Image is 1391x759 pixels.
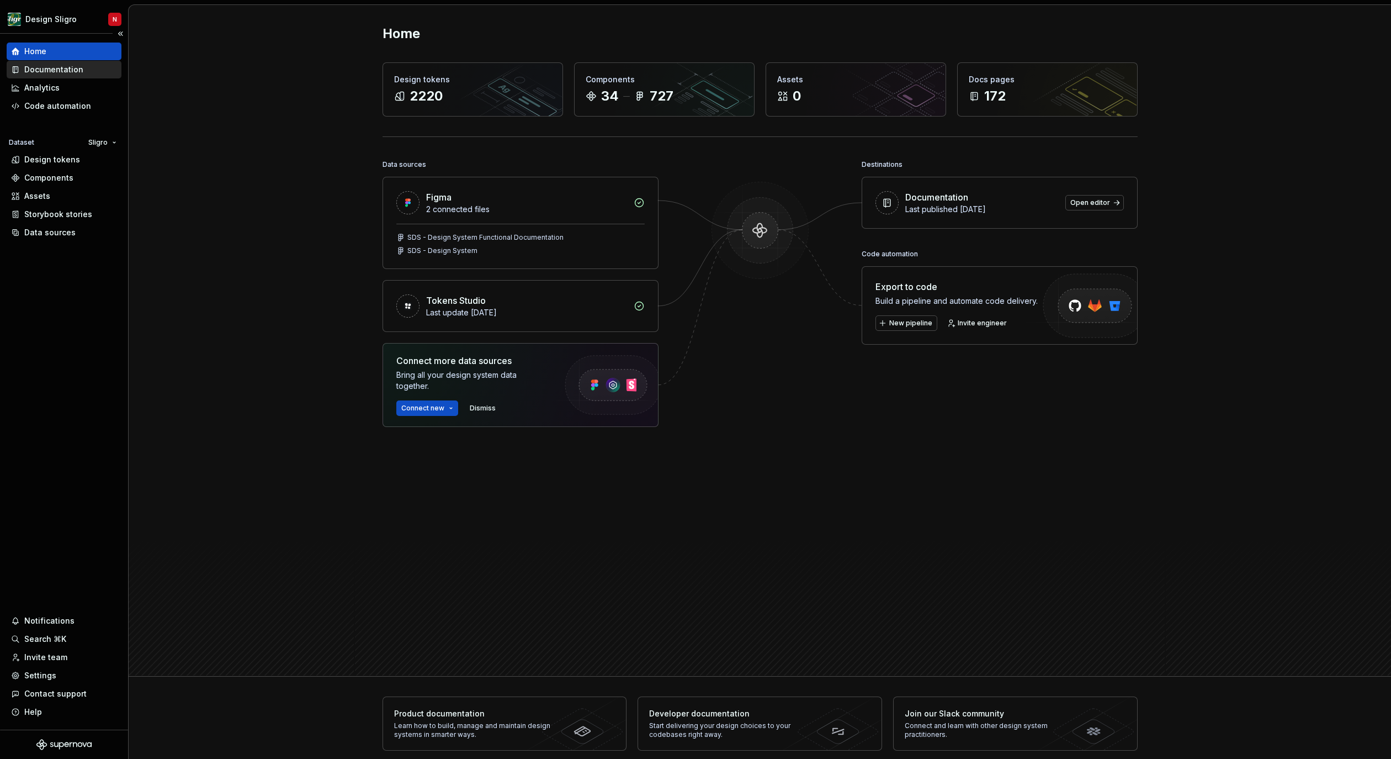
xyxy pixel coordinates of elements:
a: Home [7,43,121,60]
h2: Home [383,25,420,43]
div: Code automation [24,101,91,112]
div: Search ⌘K [24,634,66,645]
div: N [113,15,117,24]
div: Destinations [862,157,902,172]
button: Collapse sidebar [113,26,128,41]
div: SDS - Design System Functional Documentation [407,233,564,242]
div: Figma [426,191,452,204]
button: New pipeline [875,315,937,331]
div: Data sources [383,157,426,172]
div: Design tokens [394,74,551,85]
span: Invite engineer [958,319,1007,328]
a: Settings [7,667,121,684]
a: Documentation [7,61,121,78]
div: 172 [984,87,1006,105]
div: 0 [793,87,801,105]
span: New pipeline [889,319,932,328]
div: 2 connected files [426,204,627,215]
a: Analytics [7,79,121,97]
div: Invite team [24,652,67,663]
div: 34 [601,87,619,105]
div: Last update [DATE] [426,307,627,318]
button: Design SligroN [2,7,126,31]
div: Export to code [875,280,1038,293]
div: Help [24,707,42,718]
div: Last published [DATE] [905,204,1059,215]
a: Components [7,169,121,187]
div: Components [24,172,73,183]
a: Design tokens2220 [383,62,563,117]
div: Home [24,46,46,57]
div: Design tokens [24,154,80,165]
div: Join our Slack community [905,708,1065,719]
a: Code automation [7,97,121,115]
div: Developer documentation [649,708,810,719]
div: Contact support [24,688,87,699]
div: Documentation [905,191,968,204]
button: Search ⌘K [7,630,121,648]
div: Notifications [24,615,75,626]
span: Open editor [1070,198,1110,207]
a: Developer documentationStart delivering your design choices to your codebases right away. [638,697,882,751]
a: Invite team [7,649,121,666]
div: Dataset [9,138,34,147]
a: Invite engineer [944,315,1012,331]
div: Design Sligro [25,14,77,25]
span: Connect new [401,404,444,413]
svg: Supernova Logo [36,739,92,750]
div: Learn how to build, manage and maintain design systems in smarter ways. [394,721,555,739]
div: Analytics [24,82,60,93]
div: Connect and learn with other design system practitioners. [905,721,1065,739]
button: Dismiss [465,400,501,416]
a: Figma2 connected filesSDS - Design System Functional DocumentationSDS - Design System [383,177,659,269]
div: Product documentation [394,708,555,719]
a: Product documentationLearn how to build, manage and maintain design systems in smarter ways. [383,697,627,751]
a: Components34727 [574,62,755,117]
div: Data sources [24,227,76,238]
div: Tokens Studio [426,294,486,307]
div: Connect more data sources [396,354,545,367]
button: Contact support [7,685,121,703]
div: SDS - Design System [407,246,477,255]
button: Help [7,703,121,721]
div: Start delivering your design choices to your codebases right away. [649,721,810,739]
div: Code automation [862,246,918,262]
a: Assets [7,187,121,205]
div: 2220 [410,87,443,105]
a: Join our Slack communityConnect and learn with other design system practitioners. [893,697,1138,751]
div: Assets [24,191,50,202]
div: Components [586,74,743,85]
div: Documentation [24,64,83,75]
div: 727 [650,87,673,105]
a: Data sources [7,224,121,241]
a: Design tokens [7,151,121,168]
button: Sligro [83,135,121,150]
a: Open editor [1065,195,1124,210]
div: Build a pipeline and automate code delivery. [875,296,1038,307]
div: Assets [777,74,935,85]
button: Connect new [396,400,458,416]
div: Docs pages [969,74,1126,85]
span: Dismiss [470,404,496,413]
a: Tokens StudioLast update [DATE] [383,280,659,332]
a: Docs pages172 [957,62,1138,117]
span: Sligro [88,138,108,147]
img: 1515fa79-85a1-47b9-9547-3b635611c5f8.png [8,13,21,26]
div: Storybook stories [24,209,92,220]
div: Settings [24,670,56,681]
a: Assets0 [766,62,946,117]
div: Bring all your design system data together. [396,370,545,392]
button: Notifications [7,612,121,630]
a: Storybook stories [7,205,121,223]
